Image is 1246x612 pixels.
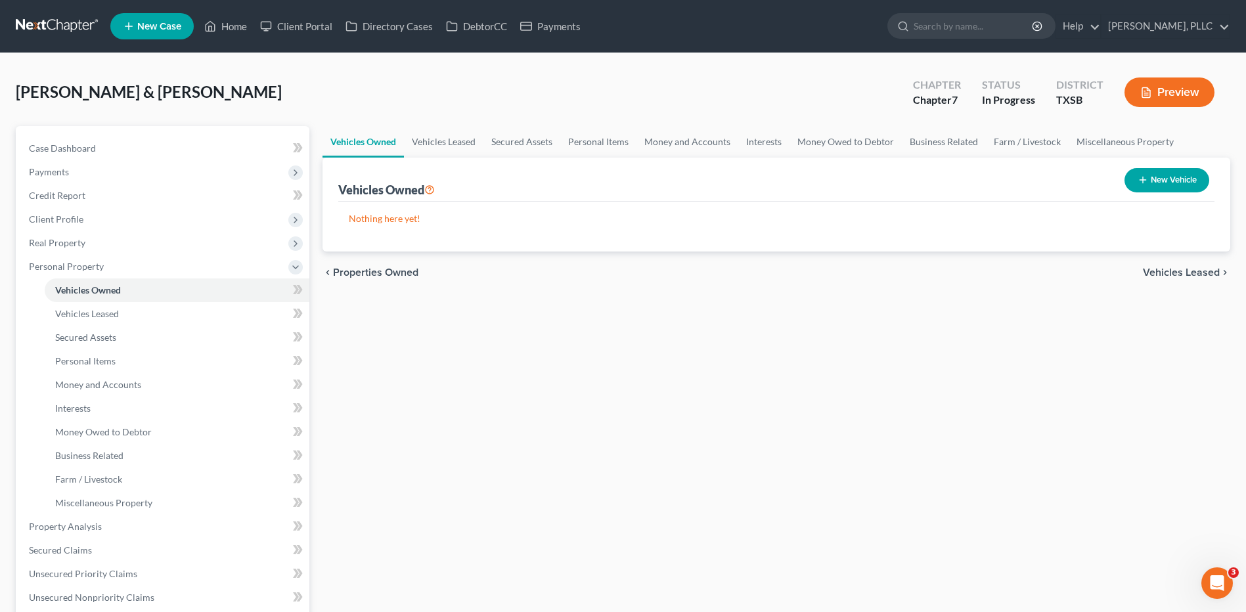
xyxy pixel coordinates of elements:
[45,373,309,397] a: Money and Accounts
[55,403,91,414] span: Interests
[45,326,309,349] a: Secured Assets
[913,93,961,108] div: Chapter
[29,592,154,603] span: Unsecured Nonpriority Claims
[982,77,1035,93] div: Status
[18,586,309,609] a: Unsecured Nonpriority Claims
[29,261,104,272] span: Personal Property
[1143,267,1230,278] button: Vehicles Leased chevron_right
[1143,267,1220,278] span: Vehicles Leased
[339,14,439,38] a: Directory Cases
[55,473,122,485] span: Farm / Livestock
[198,14,254,38] a: Home
[55,308,119,319] span: Vehicles Leased
[913,77,961,93] div: Chapter
[323,267,333,278] i: chevron_left
[45,468,309,491] a: Farm / Livestock
[1056,93,1103,108] div: TXSB
[1069,126,1182,158] a: Miscellaneous Property
[982,93,1035,108] div: In Progress
[18,562,309,586] a: Unsecured Priority Claims
[55,450,123,461] span: Business Related
[29,237,85,248] span: Real Property
[514,14,587,38] a: Payments
[55,355,116,366] span: Personal Items
[636,126,738,158] a: Money and Accounts
[45,278,309,302] a: Vehicles Owned
[323,126,404,158] a: Vehicles Owned
[29,213,83,225] span: Client Profile
[45,444,309,468] a: Business Related
[560,126,636,158] a: Personal Items
[1056,77,1103,93] div: District
[55,332,116,343] span: Secured Assets
[45,397,309,420] a: Interests
[1124,77,1214,107] button: Preview
[29,142,96,154] span: Case Dashboard
[1124,168,1209,192] button: New Vehicle
[55,379,141,390] span: Money and Accounts
[1101,14,1230,38] a: [PERSON_NAME], PLLC
[18,184,309,208] a: Credit Report
[338,182,435,198] div: Vehicles Owned
[323,267,418,278] button: chevron_left Properties Owned
[333,267,418,278] span: Properties Owned
[1228,567,1239,578] span: 3
[914,14,1034,38] input: Search by name...
[29,521,102,532] span: Property Analysis
[18,538,309,562] a: Secured Claims
[29,544,92,556] span: Secured Claims
[45,420,309,444] a: Money Owed to Debtor
[137,22,181,32] span: New Case
[55,426,152,437] span: Money Owed to Debtor
[18,137,309,160] a: Case Dashboard
[902,126,986,158] a: Business Related
[483,126,560,158] a: Secured Assets
[790,126,902,158] a: Money Owed to Debtor
[254,14,339,38] a: Client Portal
[404,126,483,158] a: Vehicles Leased
[986,126,1069,158] a: Farm / Livestock
[1201,567,1233,599] iframe: Intercom live chat
[738,126,790,158] a: Interests
[349,212,1204,225] p: Nothing here yet!
[29,568,137,579] span: Unsecured Priority Claims
[952,93,958,106] span: 7
[45,491,309,515] a: Miscellaneous Property
[45,302,309,326] a: Vehicles Leased
[18,515,309,538] a: Property Analysis
[45,349,309,373] a: Personal Items
[439,14,514,38] a: DebtorCC
[29,190,85,201] span: Credit Report
[1220,267,1230,278] i: chevron_right
[55,284,121,295] span: Vehicles Owned
[29,166,69,177] span: Payments
[1056,14,1100,38] a: Help
[55,497,152,508] span: Miscellaneous Property
[16,82,282,101] span: [PERSON_NAME] & [PERSON_NAME]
